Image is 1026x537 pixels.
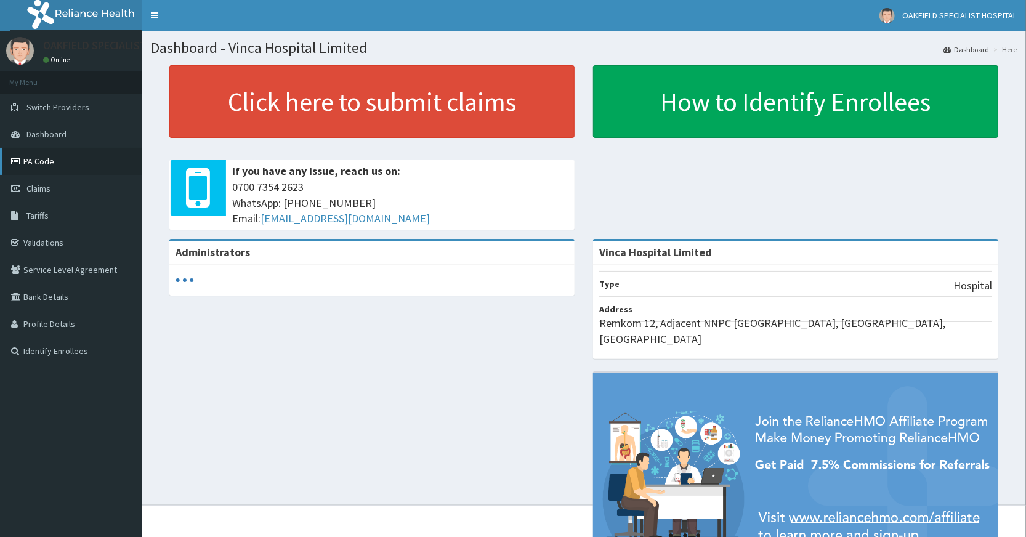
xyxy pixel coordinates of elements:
b: Type [599,278,620,289]
p: OAKFIELD SPECIALIST HOSPITAL [43,40,197,51]
span: Claims [26,183,50,194]
a: How to Identify Enrollees [593,65,998,138]
b: If you have any issue, reach us on: [232,164,400,178]
span: Dashboard [26,129,67,140]
span: OAKFIELD SPECIALIST HOSPITAL [902,10,1017,21]
img: User Image [6,37,34,65]
li: Here [990,44,1017,55]
span: 0700 7354 2623 WhatsApp: [PHONE_NUMBER] Email: [232,179,568,227]
a: Click here to submit claims [169,65,575,138]
span: Switch Providers [26,102,89,113]
h1: Dashboard - Vinca Hospital Limited [151,40,1017,56]
svg: audio-loading [176,271,194,289]
b: Address [599,304,632,315]
a: [EMAIL_ADDRESS][DOMAIN_NAME] [261,211,430,225]
a: Dashboard [943,44,989,55]
p: Remkom 12, Adjacent NNPC [GEOGRAPHIC_DATA], [GEOGRAPHIC_DATA], [GEOGRAPHIC_DATA] [599,315,992,347]
b: Administrators [176,245,250,259]
strong: Vinca Hospital Limited [599,245,712,259]
a: Online [43,55,73,64]
p: Hospital [953,278,992,294]
img: User Image [879,8,895,23]
span: Tariffs [26,210,49,221]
